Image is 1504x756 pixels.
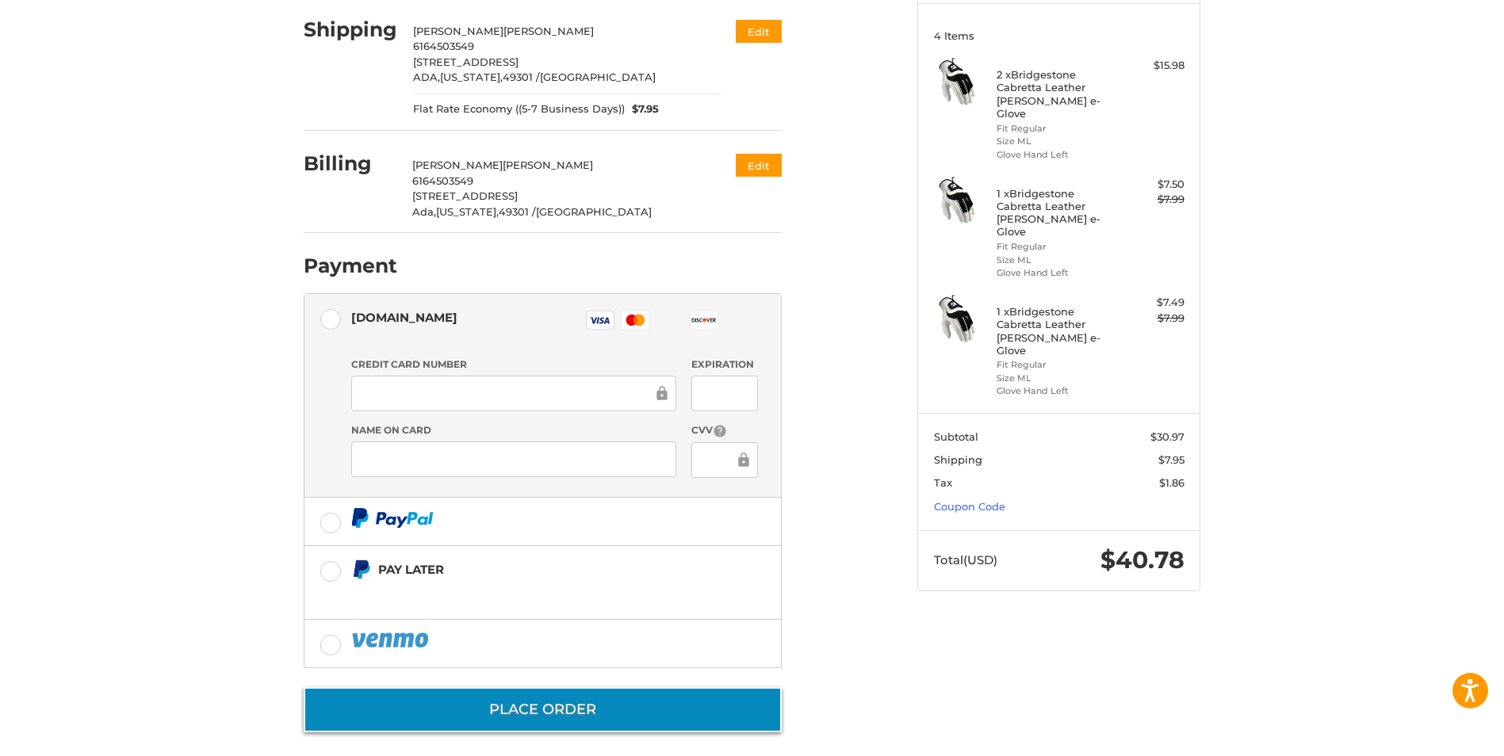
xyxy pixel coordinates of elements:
[997,187,1118,239] h4: 1 x Bridgestone Cabretta Leather [PERSON_NAME] e-Glove
[997,266,1118,280] li: Glove Hand Left
[351,357,676,372] label: Credit Card Number
[540,71,656,83] span: [GEOGRAPHIC_DATA]
[413,71,440,83] span: ADA,
[997,384,1118,398] li: Glove Hand Left
[304,151,396,176] h2: Billing
[934,476,952,489] span: Tax
[440,71,503,83] span: [US_STATE],
[412,189,518,202] span: [STREET_ADDRESS]
[997,254,1118,267] li: Size ML
[997,240,1118,254] li: Fit Regular
[1100,545,1184,575] span: $40.78
[499,205,536,218] span: 49301 /
[1122,311,1184,326] div: $7.99
[412,174,473,187] span: 6164503549
[997,135,1118,148] li: Size ML
[1159,476,1184,489] span: $1.86
[691,357,757,372] label: Expiration
[1122,192,1184,208] div: $7.99
[736,154,782,177] button: Edit
[934,29,1184,42] h3: 4 Items
[412,205,436,218] span: Ada,
[736,20,782,43] button: Edit
[934,430,978,443] span: Subtotal
[934,552,997,567] span: Total (USD)
[304,17,397,42] h2: Shipping
[413,40,474,52] span: 6164503549
[304,254,397,278] h2: Payment
[351,508,434,528] img: PayPal icon
[351,304,457,330] div: [DOMAIN_NAME]
[503,158,593,171] span: [PERSON_NAME]
[436,205,499,218] span: [US_STATE],
[378,556,682,582] div: Pay Later
[1122,177,1184,193] div: $7.50
[625,101,660,117] span: $7.95
[413,55,519,68] span: [STREET_ADDRESS]
[536,205,652,218] span: [GEOGRAPHIC_DATA]
[351,423,676,437] label: Name on Card
[304,687,782,732] button: Place Order
[997,305,1118,357] h4: 1 x Bridgestone Cabretta Leather [PERSON_NAME] e-Glove
[997,372,1118,385] li: Size ML
[1122,295,1184,311] div: $7.49
[934,453,982,466] span: Shipping
[503,71,540,83] span: 49301 /
[412,158,503,171] span: [PERSON_NAME]
[691,423,757,438] label: CVV
[351,630,432,650] img: PayPal icon
[351,559,371,579] img: Pay Later icon
[934,500,1005,513] a: Coupon Code
[997,122,1118,136] li: Fit Regular
[1150,430,1184,443] span: $30.97
[1158,453,1184,466] span: $7.95
[997,148,1118,162] li: Glove Hand Left
[997,358,1118,372] li: Fit Regular
[997,68,1118,120] h4: 2 x Bridgestone Cabretta Leather [PERSON_NAME] e-Glove
[503,25,594,37] span: [PERSON_NAME]
[351,586,683,600] iframe: PayPal Message 1
[413,25,503,37] span: [PERSON_NAME]
[1122,58,1184,74] div: $15.98
[413,101,625,117] span: Flat Rate Economy ((5-7 Business Days))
